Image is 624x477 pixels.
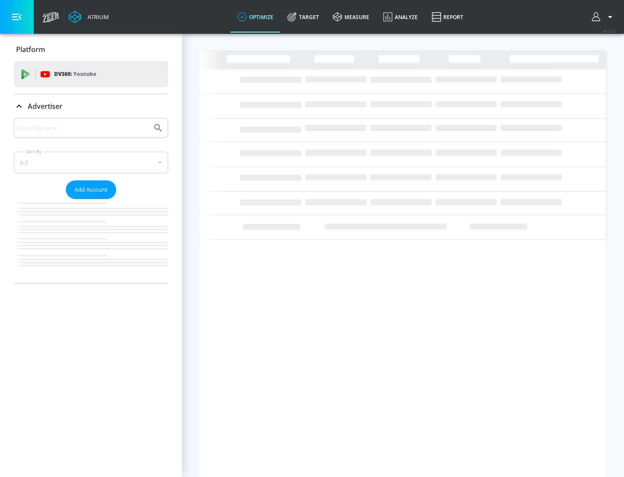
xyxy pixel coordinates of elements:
p: Platform [16,45,45,54]
p: DV360: [54,69,96,79]
button: Add Account [66,180,116,199]
a: Target [280,1,326,33]
p: Youtube [73,69,96,78]
div: Atrium [84,13,109,21]
span: v 4.22.2 [603,29,615,33]
a: Atrium [68,10,109,23]
a: optimize [231,1,280,33]
input: Search by name [17,122,149,134]
a: Report [425,1,470,33]
p: Advertiser [28,101,62,111]
div: Platform [14,37,168,62]
div: DV360: Youtube [14,61,168,87]
nav: list of Advertiser [14,199,168,283]
label: Sort By [25,149,43,154]
div: Advertiser [14,118,168,283]
a: measure [326,1,376,33]
span: Add Account [75,185,107,195]
div: Advertiser [14,94,168,118]
a: Analyze [376,1,425,33]
div: A-Z [14,152,168,173]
